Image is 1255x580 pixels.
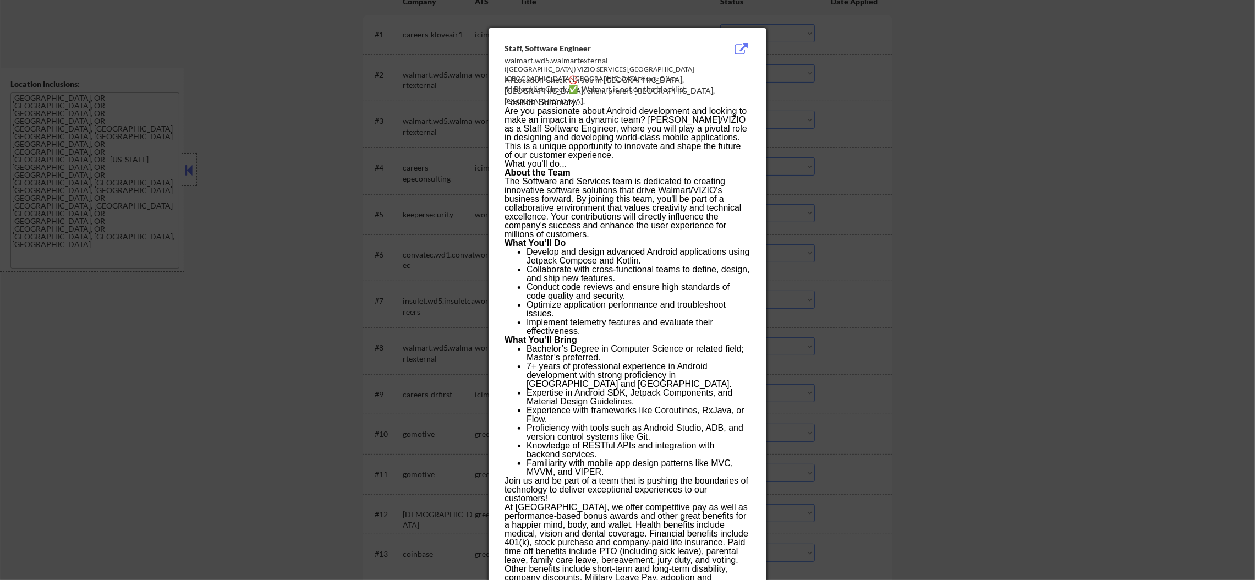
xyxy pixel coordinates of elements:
p: The Software and Services team is dedicated to creating innovative software solutions that drive ... [505,177,750,239]
b: About the Team [505,168,571,177]
span: What you'll do... [505,159,567,168]
li: 7+ years of professional experience in Android development with strong proficiency in [GEOGRAPHIC... [527,362,750,389]
li: Bachelor’s Degree in Computer Science or related field; Master’s preferred. [527,344,750,362]
li: Knowledge of RESTful APIs and integration with backend services. [527,441,750,459]
li: Collaborate with cross-functional teams to define, design, and ship new features. [527,265,750,283]
div: Staff, Software Engineer [505,43,695,54]
li: Familiarity with mobile app design patterns like MVC, MVVM, and VIPER. [527,459,750,477]
div: AI Blocklist Check ✅: Walmart is not on the blocklist. [505,84,755,95]
b: What You’ll Do [505,238,566,248]
div: walmart.wd5.walmartexternal [505,55,695,66]
li: Develop and design advanced Android applications using Jetpack Compose and Kotlin. [527,248,750,265]
li: Optimize application performance and troubleshoot issues. [527,300,750,318]
li: Expertise in Android SDK, Jetpack Components, and Material Design Guidelines. [527,389,750,406]
li: Conduct code reviews and ensure high standards of code quality and security. [527,283,750,300]
li: Implement telemetry features and evaluate their effectiveness. [527,318,750,336]
div: ([GEOGRAPHIC_DATA]) VIZIO SERVICES [GEOGRAPHIC_DATA] [GEOGRAPHIC_DATA] [GEOGRAPHIC_DATA] Home Office [505,65,695,84]
li: Proficiency with tools such as Android Studio, ADB, and version control systems like Git. [527,424,750,441]
b: What You’ll Bring [505,335,577,344]
p: Join us and be part of a team that is pushing the boundaries of technology to deliver exceptional... [505,477,750,503]
li: Experience with frameworks like Coroutines, RxJava, or Flow. [527,406,750,424]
